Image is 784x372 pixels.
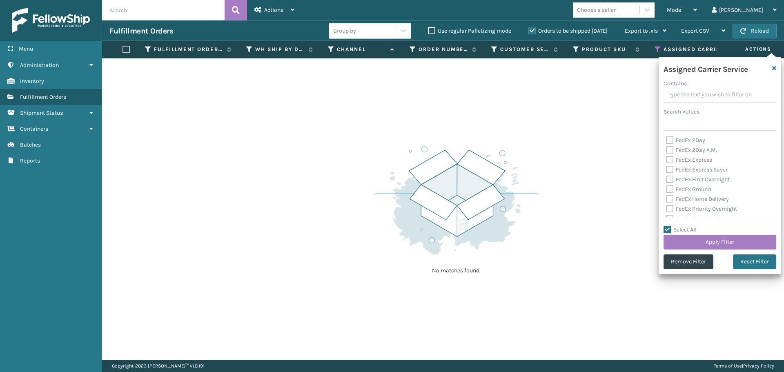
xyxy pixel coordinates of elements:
[20,109,63,116] span: Shipment Status
[582,46,631,53] label: Product SKU
[112,360,205,372] p: Copyright 2023 [PERSON_NAME]™ v 1.0.191
[19,45,33,52] span: Menu
[428,27,511,34] label: Use regular Palletizing mode
[109,26,173,36] h3: Fulfillment Orders
[666,205,737,212] label: FedEx Priority Overnight
[528,27,608,34] label: Orders to be shipped [DATE]
[666,137,705,144] label: FedEx 2Day
[20,157,40,164] span: Reports
[664,79,687,88] label: Contains
[20,78,44,85] span: Inventory
[154,46,223,53] label: Fulfillment Order Id
[255,46,305,53] label: WH Ship By Date
[419,46,468,53] label: Order Number
[12,8,90,33] img: logo
[500,46,550,53] label: Customer Service Order Number
[666,176,730,183] label: FedEx First Overnight
[20,125,48,132] span: Containers
[667,7,681,13] span: Mode
[20,94,66,100] span: Fulfillment Orders
[666,147,717,154] label: FedEx 2Day A.M.
[714,360,774,372] div: |
[20,62,59,69] span: Administration
[664,254,713,269] button: Remove Filter
[664,88,776,102] input: Type the text you wish to filter on
[664,235,776,249] button: Apply Filter
[666,196,729,203] label: FedEx Home Delivery
[577,6,616,14] div: Choose a seller
[664,62,748,74] h4: Assigned Carrier Service
[733,24,777,38] button: Reload
[719,42,776,56] span: Actions
[666,186,711,193] label: FedEx Ground
[666,215,719,222] label: FedEx SmartPost
[625,27,658,34] span: Export to .xls
[666,166,728,173] label: FedEx Express Saver
[333,27,356,35] div: Group by
[733,254,776,269] button: Reset Filter
[681,27,709,34] span: Export CSV
[337,46,386,53] label: Channel
[664,107,699,116] label: Search Values
[264,7,283,13] span: Actions
[666,156,712,163] label: FedEx Express
[664,46,773,53] label: Assigned Carrier Service
[20,141,41,148] span: Batches
[664,226,697,233] label: Select All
